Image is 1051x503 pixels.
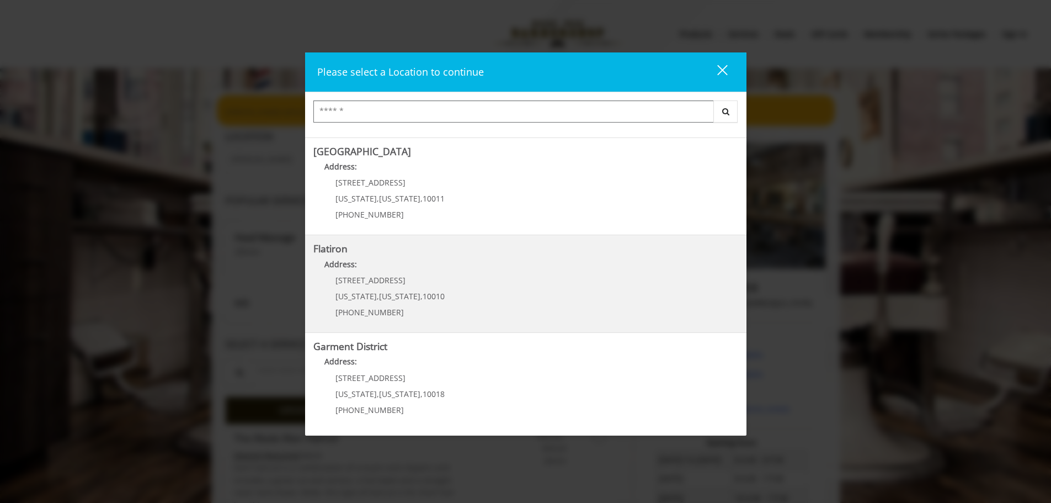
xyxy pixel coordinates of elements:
[377,193,379,204] span: ,
[335,389,377,399] span: [US_STATE]
[420,193,423,204] span: ,
[719,108,732,115] i: Search button
[317,65,484,78] span: Please select a Location to continue
[335,177,406,188] span: [STREET_ADDRESS]
[313,100,714,123] input: Search Center
[335,307,404,317] span: [PHONE_NUMBER]
[324,161,357,172] b: Address:
[335,193,377,204] span: [US_STATE]
[379,193,420,204] span: [US_STATE]
[313,145,411,158] b: [GEOGRAPHIC_DATA]
[420,389,423,399] span: ,
[324,259,357,269] b: Address:
[335,291,377,301] span: [US_STATE]
[420,291,423,301] span: ,
[313,100,738,128] div: Center Select
[324,356,357,367] b: Address:
[377,389,379,399] span: ,
[379,389,420,399] span: [US_STATE]
[705,64,727,81] div: close dialog
[335,373,406,383] span: [STREET_ADDRESS]
[335,275,406,285] span: [STREET_ADDRESS]
[335,209,404,220] span: [PHONE_NUMBER]
[379,291,420,301] span: [US_STATE]
[697,61,734,83] button: close dialog
[335,405,404,415] span: [PHONE_NUMBER]
[423,193,445,204] span: 10011
[313,340,387,353] b: Garment District
[313,242,348,255] b: Flatiron
[377,291,379,301] span: ,
[423,389,445,399] span: 10018
[423,291,445,301] span: 10010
